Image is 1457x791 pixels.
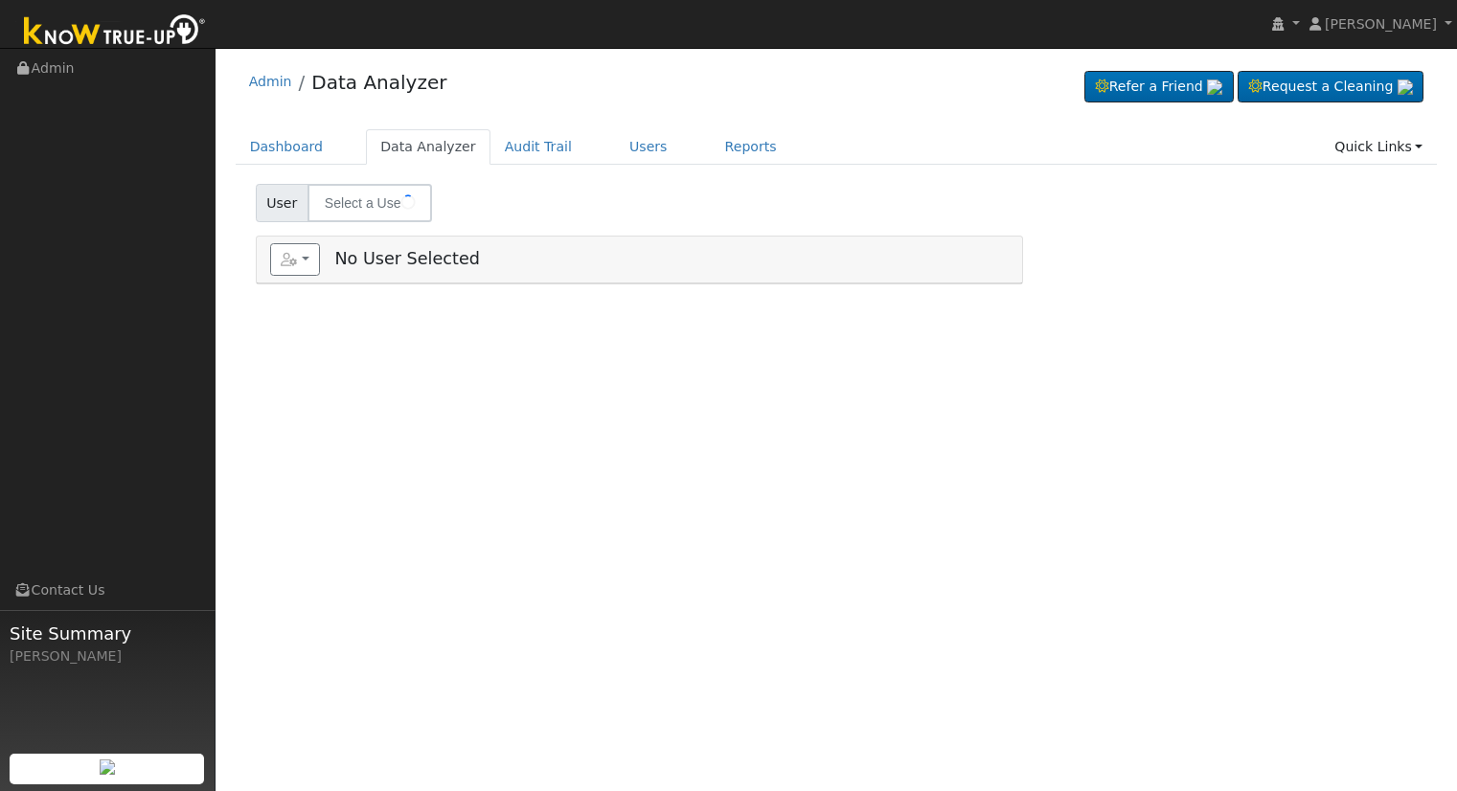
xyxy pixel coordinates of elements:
img: retrieve [1398,79,1413,95]
a: Refer a Friend [1084,71,1234,103]
a: Audit Trail [490,129,586,165]
a: Admin [249,74,292,89]
a: Reports [711,129,791,165]
img: retrieve [1207,79,1222,95]
a: Users [615,129,682,165]
span: User [256,184,308,222]
a: Data Analyzer [366,129,490,165]
img: retrieve [100,759,115,775]
h5: No User Selected [270,243,1009,276]
input: Select a User [307,184,432,222]
a: Quick Links [1320,129,1437,165]
span: [PERSON_NAME] [1325,16,1437,32]
a: Dashboard [236,129,338,165]
img: Know True-Up [14,11,216,54]
span: Site Summary [10,621,205,646]
a: Data Analyzer [311,71,446,94]
a: Request a Cleaning [1238,71,1423,103]
div: [PERSON_NAME] [10,646,205,667]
